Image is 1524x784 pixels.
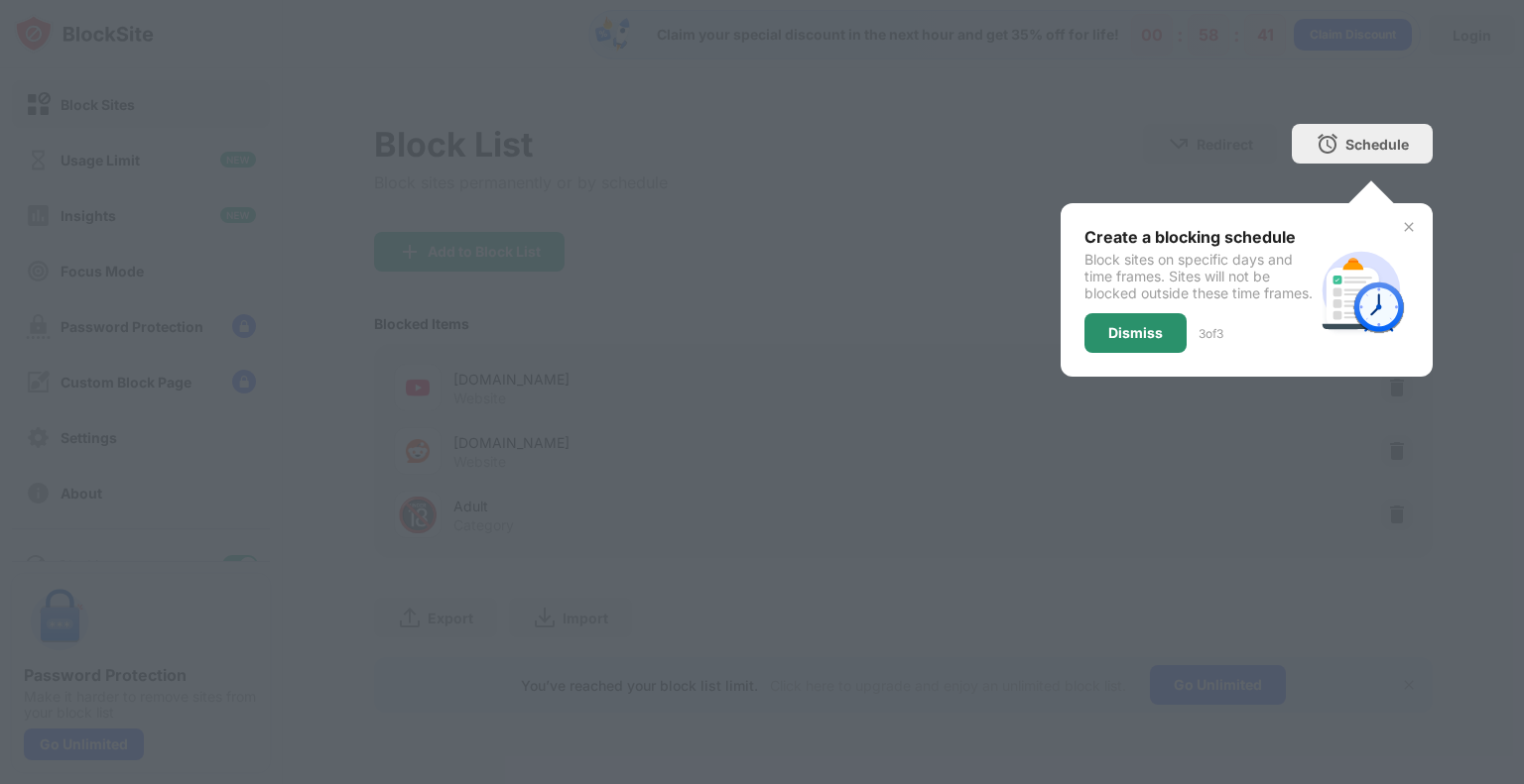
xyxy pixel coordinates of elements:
[1108,325,1163,341] div: Dismiss
[1084,251,1314,301] div: Block sites on specific days and time frames. Sites will not be blocked outside these time frames.
[1084,227,1314,247] div: Create a blocking schedule
[1345,136,1409,153] div: Schedule
[1199,326,1223,341] div: 3 of 3
[1314,243,1409,338] img: schedule.svg
[1401,219,1417,235] img: x-button.svg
